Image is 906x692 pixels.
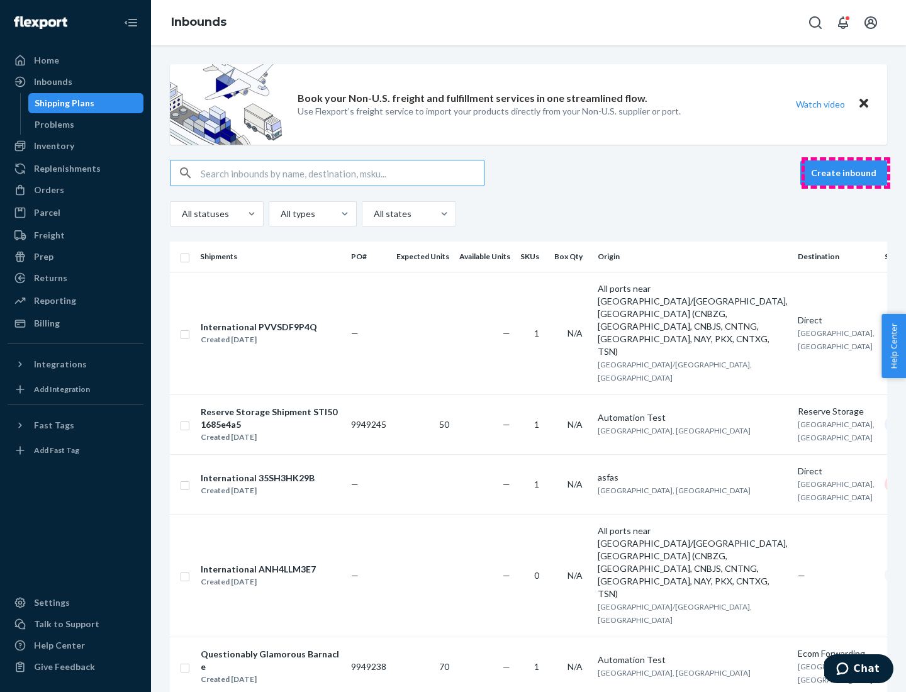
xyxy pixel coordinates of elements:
[201,160,484,186] input: Search inbounds by name, destination, msku...
[351,570,359,581] span: —
[534,419,539,430] span: 1
[161,4,237,41] ol: breadcrumbs
[830,10,856,35] button: Open notifications
[503,479,510,489] span: —
[8,379,143,399] a: Add Integration
[195,242,346,272] th: Shipments
[201,576,316,588] div: Created [DATE]
[201,472,315,484] div: International 35SH3HK29B
[454,242,515,272] th: Available Units
[34,184,64,196] div: Orders
[34,229,65,242] div: Freight
[788,95,853,113] button: Watch video
[8,180,143,200] a: Orders
[28,93,144,113] a: Shipping Plans
[34,162,101,175] div: Replenishments
[28,114,144,135] a: Problems
[34,206,60,219] div: Parcel
[201,431,340,444] div: Created [DATE]
[568,479,583,489] span: N/A
[8,415,143,435] button: Fast Tags
[598,426,751,435] span: [GEOGRAPHIC_DATA], [GEOGRAPHIC_DATA]
[503,328,510,338] span: —
[798,405,875,418] div: Reserve Storage
[8,136,143,156] a: Inventory
[298,105,681,118] p: Use Flexport’s freight service to import your products directly from your Non-U.S. supplier or port.
[351,479,359,489] span: —
[118,10,143,35] button: Close Navigation
[8,635,143,656] a: Help Center
[598,360,752,382] span: [GEOGRAPHIC_DATA]/[GEOGRAPHIC_DATA], [GEOGRAPHIC_DATA]
[8,268,143,288] a: Returns
[8,225,143,245] a: Freight
[201,406,340,431] div: Reserve Storage Shipment STI501685e4a5
[798,314,875,326] div: Direct
[534,479,539,489] span: 1
[8,593,143,613] a: Settings
[856,95,872,113] button: Close
[8,72,143,92] a: Inbounds
[858,10,883,35] button: Open account menu
[34,661,95,673] div: Give Feedback
[34,358,87,371] div: Integrations
[798,328,875,351] span: [GEOGRAPHIC_DATA], [GEOGRAPHIC_DATA]
[34,618,99,630] div: Talk to Support
[8,313,143,333] a: Billing
[534,661,539,672] span: 1
[391,242,454,272] th: Expected Units
[824,654,893,686] iframe: Opens a widget where you can chat to one of our agents
[8,159,143,179] a: Replenishments
[34,445,79,455] div: Add Fast Tag
[598,471,788,484] div: asfas
[8,50,143,70] a: Home
[34,294,76,307] div: Reporting
[803,10,828,35] button: Open Search Box
[35,118,74,131] div: Problems
[503,419,510,430] span: —
[598,654,788,666] div: Automation Test
[346,394,391,454] td: 9949245
[171,15,226,29] a: Inbounds
[372,208,374,220] input: All states
[8,203,143,223] a: Parcel
[568,419,583,430] span: N/A
[598,282,788,358] div: All ports near [GEOGRAPHIC_DATA]/[GEOGRAPHIC_DATA], [GEOGRAPHIC_DATA] (CNBZG, [GEOGRAPHIC_DATA], ...
[8,291,143,311] a: Reporting
[515,242,549,272] th: SKUs
[503,661,510,672] span: —
[34,75,72,88] div: Inbounds
[34,140,74,152] div: Inventory
[598,486,751,495] span: [GEOGRAPHIC_DATA], [GEOGRAPHIC_DATA]
[598,525,788,600] div: All ports near [GEOGRAPHIC_DATA]/[GEOGRAPHIC_DATA], [GEOGRAPHIC_DATA] (CNBZG, [GEOGRAPHIC_DATA], ...
[793,242,880,272] th: Destination
[34,317,60,330] div: Billing
[881,314,906,378] button: Help Center
[8,247,143,267] a: Prep
[201,563,316,576] div: International ANH4LLM3E7
[798,662,875,684] span: [GEOGRAPHIC_DATA], [GEOGRAPHIC_DATA]
[503,570,510,581] span: —
[34,639,85,652] div: Help Center
[298,91,647,106] p: Book your Non-U.S. freight and fulfillment services in one streamlined flow.
[8,657,143,677] button: Give Feedback
[201,648,340,673] div: Questionably Glamorous Barnacle
[534,570,539,581] span: 0
[201,484,315,497] div: Created [DATE]
[201,333,317,346] div: Created [DATE]
[201,321,317,333] div: International PVVSDF9P4Q
[35,97,94,109] div: Shipping Plans
[798,647,875,660] div: Ecom Forwarding
[568,570,583,581] span: N/A
[598,602,752,625] span: [GEOGRAPHIC_DATA]/[GEOGRAPHIC_DATA], [GEOGRAPHIC_DATA]
[34,419,74,432] div: Fast Tags
[598,411,788,424] div: Automation Test
[34,250,53,263] div: Prep
[279,208,281,220] input: All types
[798,420,875,442] span: [GEOGRAPHIC_DATA], [GEOGRAPHIC_DATA]
[181,208,182,220] input: All statuses
[34,384,90,394] div: Add Integration
[568,328,583,338] span: N/A
[598,668,751,678] span: [GEOGRAPHIC_DATA], [GEOGRAPHIC_DATA]
[8,614,143,634] button: Talk to Support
